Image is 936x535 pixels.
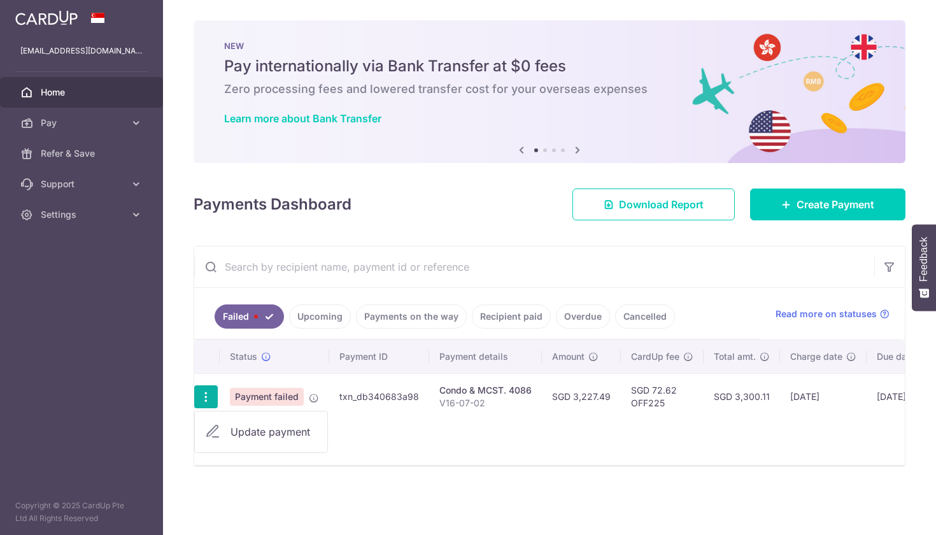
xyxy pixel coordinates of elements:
[750,189,905,220] a: Create Payment
[704,373,780,420] td: SGD 3,300.11
[41,117,125,129] span: Pay
[224,56,875,76] h5: Pay internationally via Bank Transfer at $0 fees
[572,189,735,220] a: Download Report
[776,308,890,320] a: Read more on statuses
[912,224,936,311] button: Feedback - Show survey
[224,41,875,51] p: NEW
[790,350,842,363] span: Charge date
[289,304,351,329] a: Upcoming
[552,350,585,363] span: Amount
[215,304,284,329] a: Failed
[797,197,874,212] span: Create Payment
[631,350,679,363] span: CardUp fee
[854,497,923,529] iframe: Opens a widget where you can find more information
[41,178,125,190] span: Support
[15,10,78,25] img: CardUp
[439,384,532,397] div: Condo & MCST. 4086
[224,82,875,97] h6: Zero processing fees and lowered transfer cost for your overseas expenses
[194,246,874,287] input: Search by recipient name, payment id or reference
[356,304,467,329] a: Payments on the way
[542,373,621,420] td: SGD 3,227.49
[224,112,381,125] a: Learn more about Bank Transfer
[20,45,143,57] p: [EMAIL_ADDRESS][DOMAIN_NAME]
[41,86,125,99] span: Home
[714,350,756,363] span: Total amt.
[877,350,915,363] span: Due date
[615,304,675,329] a: Cancelled
[41,147,125,160] span: Refer & Save
[918,237,930,282] span: Feedback
[429,340,542,373] th: Payment details
[230,388,304,406] span: Payment failed
[329,373,429,420] td: txn_db340683a98
[776,308,877,320] span: Read more on statuses
[619,197,704,212] span: Download Report
[194,193,351,216] h4: Payments Dashboard
[230,350,257,363] span: Status
[472,304,551,329] a: Recipient paid
[194,20,905,163] img: Bank transfer banner
[439,397,532,410] p: V16-07-02
[329,340,429,373] th: Payment ID
[556,304,610,329] a: Overdue
[621,373,704,420] td: SGD 72.62 OFF225
[780,373,867,420] td: [DATE]
[41,208,125,221] span: Settings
